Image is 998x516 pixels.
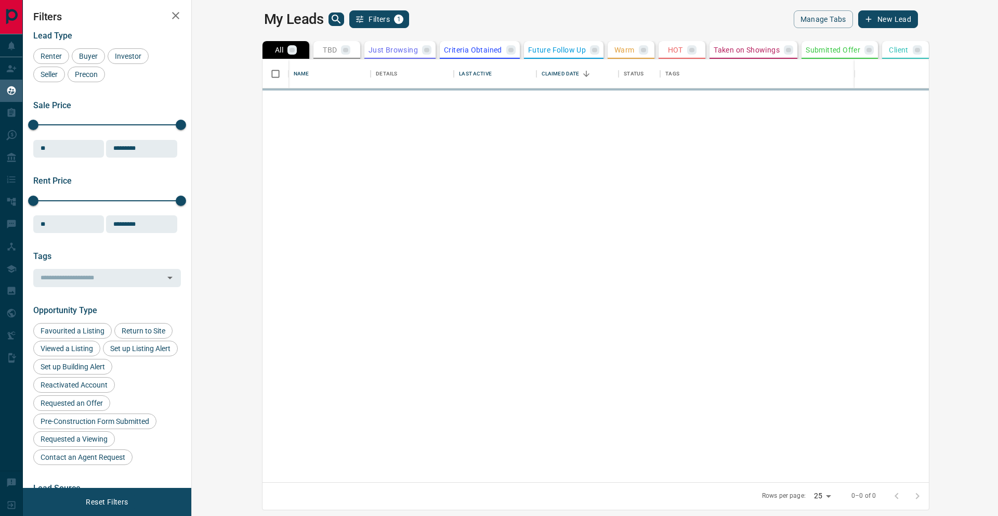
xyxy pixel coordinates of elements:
[68,67,105,82] div: Precon
[33,359,112,375] div: Set up Building Alert
[275,46,283,54] p: All
[810,488,835,504] div: 25
[668,46,683,54] p: HOT
[536,59,619,88] div: Claimed Date
[33,431,115,447] div: Requested a Viewing
[37,363,109,371] span: Set up Building Alert
[33,483,81,493] span: Lead Source
[288,59,371,88] div: Name
[619,59,660,88] div: Status
[33,251,51,261] span: Tags
[111,52,145,60] span: Investor
[369,46,418,54] p: Just Browsing
[114,323,173,339] div: Return to Site
[858,10,918,28] button: New Lead
[71,70,101,79] span: Precon
[459,59,491,88] div: Last Active
[37,52,65,60] span: Renter
[72,48,105,64] div: Buyer
[806,46,860,54] p: Submitted Offer
[33,449,133,465] div: Contact an Agent Request
[528,46,586,54] p: Future Follow Up
[33,10,181,23] h2: Filters
[454,59,536,88] div: Last Active
[323,46,337,54] p: TBD
[118,327,169,335] span: Return to Site
[371,59,454,88] div: Details
[624,59,644,88] div: Status
[542,59,580,88] div: Claimed Date
[294,59,309,88] div: Name
[395,16,402,23] span: 1
[762,492,806,500] p: Rows per page:
[108,48,149,64] div: Investor
[665,59,679,88] div: Tags
[37,435,111,443] span: Requested a Viewing
[33,31,72,41] span: Lead Type
[329,12,344,26] button: search button
[37,344,97,353] span: Viewed a Listing
[75,52,101,60] span: Buyer
[794,10,853,28] button: Manage Tabs
[851,492,876,500] p: 0–0 of 0
[444,46,502,54] p: Criteria Obtained
[79,493,135,511] button: Reset Filters
[33,305,97,315] span: Opportunity Type
[33,341,100,356] div: Viewed a Listing
[37,70,61,79] span: Seller
[889,46,908,54] p: Client
[579,67,594,81] button: Sort
[103,341,178,356] div: Set up Listing Alert
[37,453,129,461] span: Contact an Agent Request
[614,46,635,54] p: Warm
[33,176,72,186] span: Rent Price
[33,67,65,82] div: Seller
[33,414,156,429] div: Pre-Construction Form Submitted
[349,10,409,28] button: Filters1
[37,399,107,407] span: Requested an Offer
[376,59,397,88] div: Details
[163,270,177,285] button: Open
[37,381,111,389] span: Reactivated Account
[33,377,115,393] div: Reactivated Account
[714,46,780,54] p: Taken on Showings
[33,395,110,411] div: Requested an Offer
[660,59,990,88] div: Tags
[33,48,69,64] div: Renter
[37,327,108,335] span: Favourited a Listing
[33,100,71,110] span: Sale Price
[37,417,153,425] span: Pre-Construction Form Submitted
[264,11,324,28] h1: My Leads
[107,344,174,353] span: Set up Listing Alert
[33,323,112,339] div: Favourited a Listing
